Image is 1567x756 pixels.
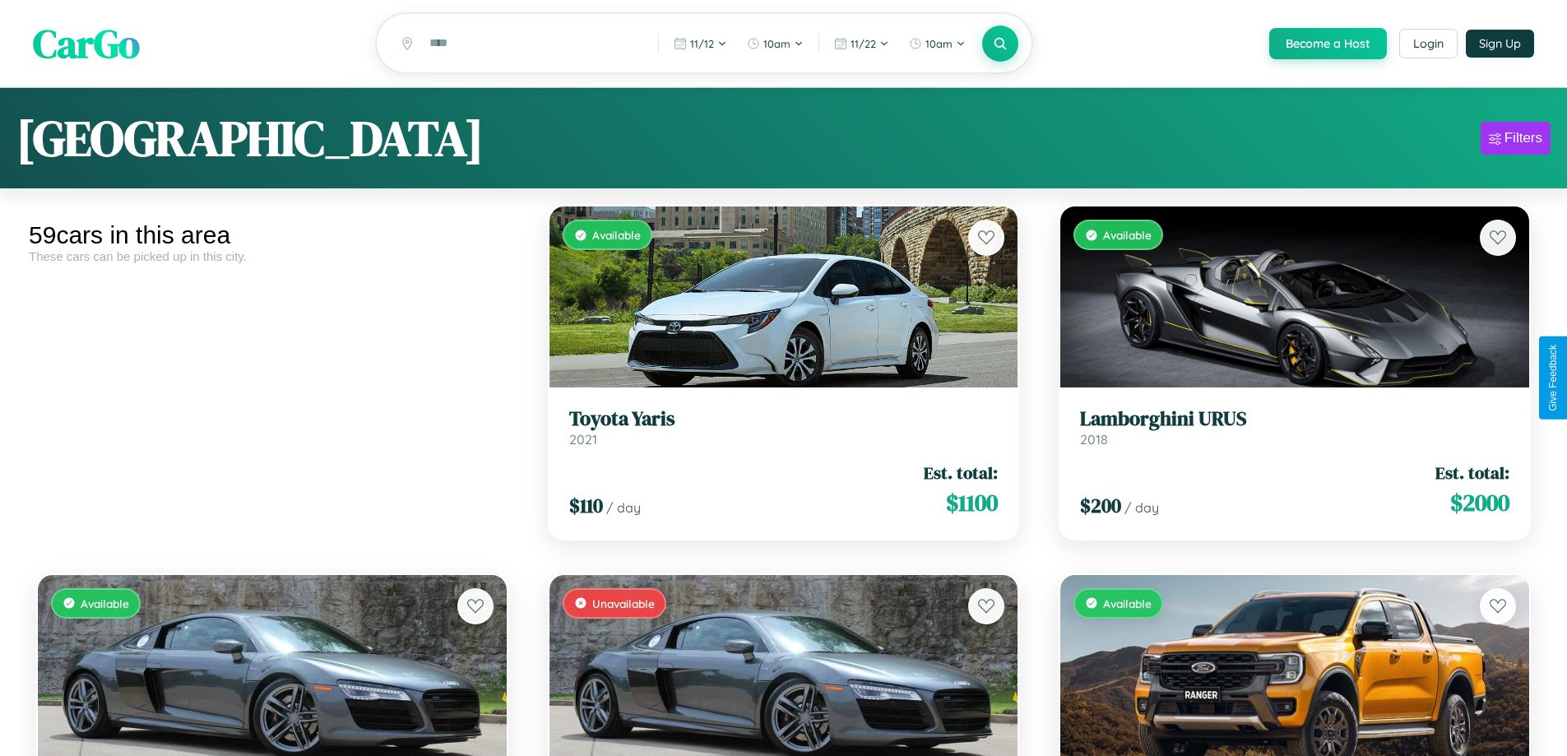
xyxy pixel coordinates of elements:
span: $ 1100 [946,486,998,519]
button: 11/12 [665,30,735,57]
button: 11/22 [826,30,897,57]
span: 11 / 12 [690,37,714,50]
h3: Lamborghini URUS [1080,407,1509,431]
span: 2018 [1080,431,1108,448]
a: Toyota Yaris2021 [569,407,999,448]
span: 10am [763,37,790,50]
span: / day [606,499,641,516]
span: $ 200 [1080,492,1121,519]
a: Lamborghini URUS2018 [1080,407,1509,448]
span: 2021 [569,431,597,448]
span: Available [81,596,129,610]
button: Filters [1481,122,1551,155]
span: Est. total: [924,461,998,485]
span: / day [1124,499,1159,516]
button: Sign Up [1466,30,1534,58]
span: Available [1103,596,1152,610]
span: Unavailable [592,596,655,610]
span: 10am [925,37,953,50]
button: 10am [901,30,974,57]
button: Login [1399,29,1458,58]
div: 59 cars in this area [29,221,516,249]
div: Give Feedback [1547,345,1559,411]
div: These cars can be picked up in this city. [29,249,516,263]
span: Available [592,228,641,242]
button: 10am [739,30,812,57]
span: 11 / 22 [851,37,876,50]
div: Filters [1504,130,1542,146]
h1: [GEOGRAPHIC_DATA] [16,104,484,172]
span: $ 110 [569,492,603,519]
h3: Toyota Yaris [569,407,999,431]
span: Available [1103,228,1152,242]
span: Est. total: [1435,461,1509,485]
button: Become a Host [1269,28,1387,59]
span: $ 2000 [1450,486,1509,519]
span: CarGo [33,16,140,71]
